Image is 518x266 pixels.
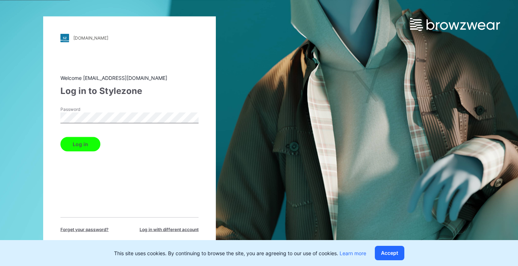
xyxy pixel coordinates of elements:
[375,246,404,260] button: Accept
[60,84,199,97] div: Log in to Stylezone
[60,33,199,42] a: [DOMAIN_NAME]
[114,249,366,257] p: This site uses cookies. By continuing to browse the site, you are agreeing to our use of cookies.
[340,250,366,256] a: Learn more
[60,137,100,151] button: Log in
[60,33,69,42] img: stylezone-logo.562084cfcfab977791bfbf7441f1a819.svg
[410,18,500,31] img: browzwear-logo.e42bd6dac1945053ebaf764b6aa21510.svg
[73,35,108,41] div: [DOMAIN_NAME]
[60,106,111,112] label: Password
[60,226,109,233] span: Forget your password?
[60,74,199,81] div: Welcome [EMAIL_ADDRESS][DOMAIN_NAME]
[140,226,199,233] span: Log in with different account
